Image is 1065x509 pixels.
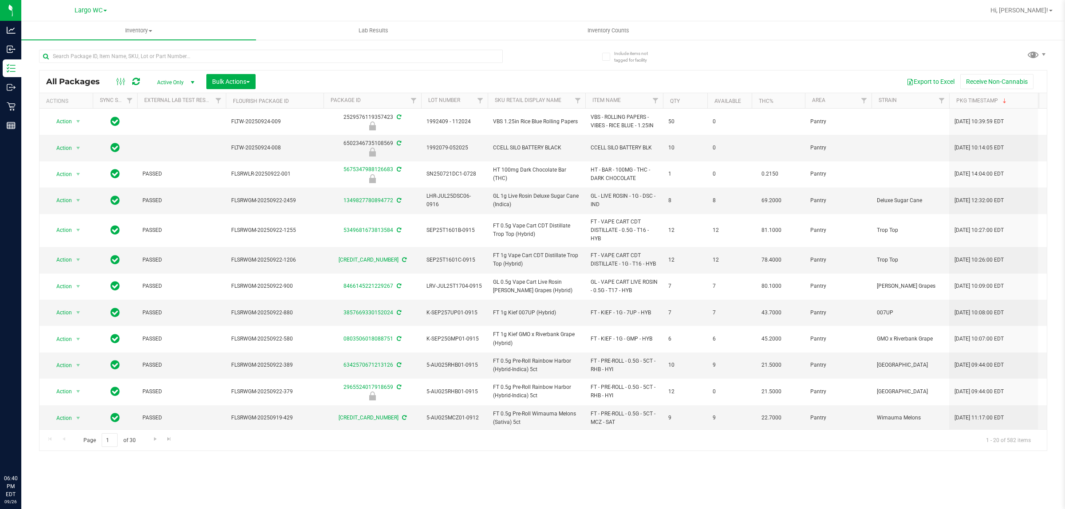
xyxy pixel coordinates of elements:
[591,192,658,209] span: GL - LIVE ROSIN - 1G - DSC - IND
[73,280,84,293] span: select
[591,335,658,343] span: FT - KIEF - 1G - GMP - HYB
[713,282,746,290] span: 7
[48,224,72,236] span: Action
[163,433,176,445] a: Go to the last page
[493,222,580,239] span: FT 0.5g Vape Cart CDT Distillate Trop Top (Hybrid)
[4,498,17,505] p: 09/26
[668,226,702,235] span: 12
[73,385,84,398] span: select
[713,117,746,126] span: 0
[48,333,72,345] span: Action
[322,121,422,130] div: Newly Received
[713,226,746,235] span: 12
[591,144,658,152] span: CCELL SILO BATTERY BLK
[955,414,1004,422] span: [DATE] 11:17:00 EDT
[757,168,783,180] span: 0.2150
[877,196,944,205] span: Deluxe Sugar Cane
[810,388,866,396] span: Pantry
[493,410,580,427] span: FT 0.5g Pre-Roll Wimauma Melons (Sativa) 5ct
[670,98,680,104] a: Qty
[110,168,120,180] span: In Sync
[9,438,35,465] iframe: Resource center
[142,256,221,264] span: PASSED
[810,170,866,178] span: Pantry
[122,93,137,108] a: Filter
[76,433,143,447] span: Page of 30
[110,280,120,292] span: In Sync
[591,309,658,317] span: FT - KIEF - 1G - 7UP - HYB
[142,309,221,317] span: PASSED
[668,256,702,264] span: 12
[979,433,1038,446] span: 1 - 20 of 582 items
[231,144,318,152] span: FLTW-20250924-008
[955,170,1004,178] span: [DATE] 14:04:00 EDT
[110,385,120,398] span: In Sync
[757,359,786,372] span: 21.5000
[144,97,214,103] a: External Lab Test Result
[73,224,84,236] span: select
[102,433,118,447] input: 1
[142,388,221,396] span: PASSED
[339,257,398,263] a: [CREDIT_CARD_NUMBER]
[48,254,72,266] span: Action
[713,414,746,422] span: 9
[231,282,318,290] span: FLSRWGM-20250922-900
[955,117,1004,126] span: [DATE] 10:39:59 EDT
[426,414,482,422] span: 5-AUG25MCZ01-0912
[713,335,746,343] span: 6
[46,98,89,104] div: Actions
[592,97,621,103] a: Item Name
[73,306,84,319] span: select
[48,115,72,128] span: Action
[591,166,658,183] span: HT - BAR - 100MG - THC - DARK CHOCOLATE
[231,256,318,264] span: FLSRWGM-20250922-1206
[343,227,393,233] a: 5349681673813584
[110,333,120,345] span: In Sync
[757,306,786,319] span: 43.7000
[877,361,944,369] span: [GEOGRAPHIC_DATA]
[426,256,482,264] span: SEP25T1601C-0915
[100,97,134,103] a: Sync Status
[149,433,162,445] a: Go to the next page
[877,335,944,343] span: GMO x Riverbank Grape
[591,383,658,400] span: FT - PRE-ROLL - 0.5G - 5CT - RHB - HYI
[231,170,318,178] span: FLSRWLR-20250922-001
[493,383,580,400] span: FT 0.5g Pre-Roll Rainbow Harbor (Hybrid-Indica) 5ct
[493,357,580,374] span: FT 0.5g Pre-Roll Rainbow Harbor (Hybrid-Indica) 5ct
[7,64,16,73] inline-svg: Inventory
[493,278,580,295] span: GL 0.5g Vape Cart Live Rosin [PERSON_NAME] Grapes (Hybrid)
[231,226,318,235] span: FLSRWGM-20250922-1255
[7,83,16,92] inline-svg: Outbound
[713,309,746,317] span: 7
[493,309,580,317] span: FT 1g Kief 007UP (Hybrid)
[39,50,503,63] input: Search Package ID, Item Name, SKU, Lot or Part Number...
[7,45,16,54] inline-svg: Inbound
[142,226,221,235] span: PASSED
[990,7,1048,14] span: Hi, [PERSON_NAME]!
[110,411,120,424] span: In Sync
[21,21,256,40] a: Inventory
[426,309,482,317] span: K-SEP257UP01-0915
[395,362,401,368] span: Sync from Compliance System
[955,256,1004,264] span: [DATE] 10:26:00 EDT
[73,359,84,372] span: select
[395,166,401,172] span: Sync from Compliance System
[322,392,422,400] div: Newly Received
[879,97,897,103] a: Strain
[110,115,120,128] span: In Sync
[73,168,84,180] span: select
[142,335,221,343] span: PASSED
[426,117,482,126] span: 1992409 - 112024
[110,359,120,371] span: In Sync
[757,254,786,266] span: 78.4000
[46,77,109,86] span: All Packages
[48,306,72,319] span: Action
[713,361,746,369] span: 9
[322,139,422,157] div: 6502346735108569
[395,140,401,146] span: Sync from Compliance System
[231,196,318,205] span: FLSRWGM-20250922-2459
[955,282,1004,290] span: [DATE] 10:09:00 EDT
[395,114,401,120] span: Sync from Compliance System
[955,309,1004,317] span: [DATE] 10:08:00 EDT
[406,93,421,108] a: Filter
